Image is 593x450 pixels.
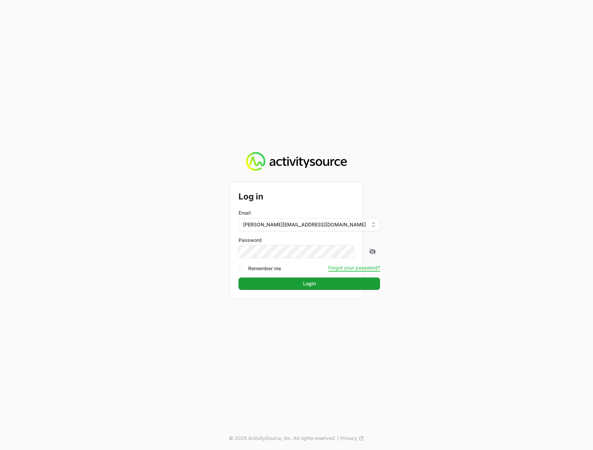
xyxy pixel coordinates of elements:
label: Password [239,237,380,244]
label: Remember me [248,265,281,272]
button: Login [239,277,380,290]
span: | [337,435,339,442]
img: Activity Source [246,152,347,171]
button: [PERSON_NAME][EMAIL_ADDRESS][DOMAIN_NAME] [239,218,380,231]
h2: Log in [239,190,380,203]
p: © 2025 ActivitySource, inc. All rights reserved. [229,435,336,442]
button: Forgot your password? [328,265,380,271]
span: Login [303,280,316,288]
label: Email [239,209,251,216]
a: Privacy [340,435,364,442]
span: [PERSON_NAME][EMAIL_ADDRESS][DOMAIN_NAME] [243,221,366,228]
